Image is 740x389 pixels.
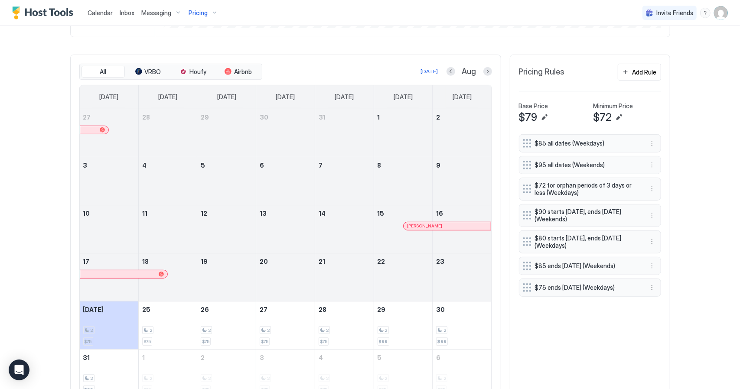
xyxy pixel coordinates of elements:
[647,210,657,220] div: menu
[315,109,374,157] td: July 31, 2025
[139,157,197,173] a: August 4, 2025
[83,162,88,169] span: 3
[256,301,315,349] td: August 27, 2025
[80,350,138,366] a: August 31, 2025
[201,258,208,265] span: 19
[385,85,421,109] a: Friday
[12,6,77,19] a: Host Tools Logo
[656,9,693,17] span: Invite Friends
[80,109,138,125] a: July 27, 2025
[647,184,657,194] div: menu
[378,354,382,361] span: 5
[197,157,256,173] a: August 5, 2025
[83,258,90,265] span: 17
[267,85,303,109] a: Wednesday
[256,157,315,205] td: August 6, 2025
[197,205,256,221] a: August 12, 2025
[647,282,657,293] button: More options
[197,301,256,318] a: August 26, 2025
[483,67,492,76] button: Next month
[202,339,209,344] span: $75
[267,327,270,333] span: 2
[197,253,256,301] td: August 19, 2025
[80,205,138,221] a: August 10, 2025
[315,253,374,301] td: August 21, 2025
[535,139,638,147] span: $85 all dates (Weekdays)
[714,6,728,20] div: User profile
[374,157,433,173] a: August 8, 2025
[647,160,657,170] button: More options
[189,68,206,76] span: Houfy
[217,66,260,78] button: Airbnb
[197,109,256,125] a: July 29, 2025
[261,339,268,344] span: $75
[632,68,657,77] div: Add Rule
[83,306,104,313] span: [DATE]
[326,327,329,333] span: 2
[142,258,149,265] span: 18
[614,112,624,123] button: Edit
[647,138,657,149] button: More options
[335,93,354,101] span: [DATE]
[319,210,326,217] span: 14
[319,306,326,313] span: 28
[80,157,138,173] a: August 3, 2025
[138,253,197,301] td: August 18, 2025
[142,162,147,169] span: 4
[99,93,118,101] span: [DATE]
[201,354,205,361] span: 2
[378,258,385,265] span: 22
[88,9,113,16] span: Calendar
[315,253,374,269] a: August 21, 2025
[201,306,209,313] span: 26
[535,262,638,270] span: $85 ends [DATE] (Weekends)
[234,68,252,76] span: Airbnb
[172,66,215,78] button: Houfy
[256,205,315,253] td: August 13, 2025
[80,301,139,349] td: August 24, 2025
[433,157,492,205] td: August 9, 2025
[315,350,374,366] a: September 4, 2025
[535,208,638,223] span: $90 starts [DATE], ends [DATE] (Weekends)
[378,210,385,217] span: 15
[407,223,487,229] div: [PERSON_NAME]
[374,301,433,318] a: August 29, 2025
[437,339,447,344] span: $99
[320,339,327,344] span: $75
[647,138,657,149] div: menu
[260,162,264,169] span: 6
[433,301,491,318] a: August 30, 2025
[433,109,491,125] a: August 2, 2025
[647,184,657,194] button: More options
[201,162,205,169] span: 5
[539,112,550,123] button: Edit
[519,102,548,110] span: Base Price
[256,109,315,157] td: July 30, 2025
[433,109,492,157] td: August 2, 2025
[80,205,139,253] td: August 10, 2025
[433,253,492,301] td: August 23, 2025
[197,109,256,157] td: July 29, 2025
[319,354,323,361] span: 4
[256,301,315,318] a: August 27, 2025
[315,301,374,349] td: August 28, 2025
[81,66,125,78] button: All
[80,253,139,301] td: August 17, 2025
[421,68,438,75] div: [DATE]
[197,301,256,349] td: August 26, 2025
[319,258,325,265] span: 21
[519,67,565,77] span: Pricing Rules
[444,85,480,109] a: Saturday
[145,68,161,76] span: VRBO
[374,301,433,349] td: August 29, 2025
[433,350,491,366] a: September 6, 2025
[138,205,197,253] td: August 11, 2025
[315,301,374,318] a: August 28, 2025
[700,8,711,18] div: menu
[150,327,152,333] span: 2
[256,205,315,221] a: August 13, 2025
[407,223,442,229] span: [PERSON_NAME]
[315,205,374,253] td: August 14, 2025
[647,261,657,271] div: menu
